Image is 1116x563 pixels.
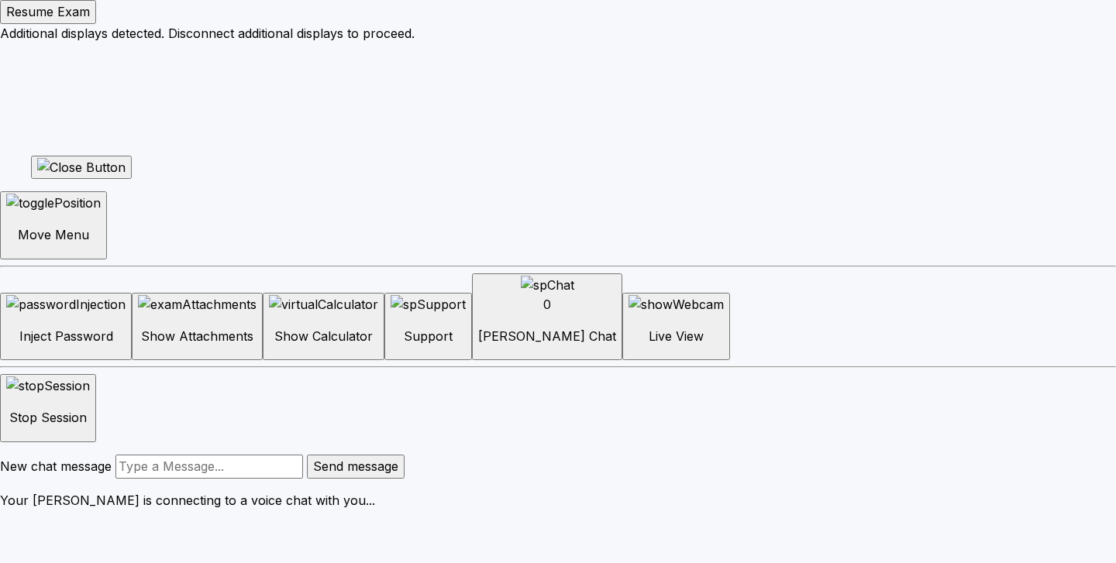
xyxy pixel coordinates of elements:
[391,327,466,346] p: Support
[472,273,622,360] button: spChat0[PERSON_NAME] Chat
[263,293,384,361] button: Show Calculator
[115,455,303,479] input: Type a Message...
[391,295,466,314] img: spSupport
[521,276,574,295] img: spChat
[629,327,724,346] p: Live View
[307,455,405,479] button: Send message
[132,293,263,361] button: Show Attachments
[269,295,378,314] img: virtualCalculator
[6,376,90,396] img: stopSession
[269,327,378,346] p: Show Calculator
[6,295,126,314] img: passwordInjection
[622,293,730,361] button: Live View
[6,225,101,245] p: Move Menu
[478,295,616,314] div: 0
[6,327,126,346] p: Inject Password
[384,293,472,361] button: Support
[6,408,90,427] p: Stop Session
[138,295,257,314] img: examAttachments
[629,295,724,314] img: showWebcam
[6,194,101,213] img: togglePosition
[37,158,126,177] img: Close Button
[313,458,398,474] span: Send message
[478,327,616,346] p: [PERSON_NAME] Chat
[138,327,257,346] p: Show Attachments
